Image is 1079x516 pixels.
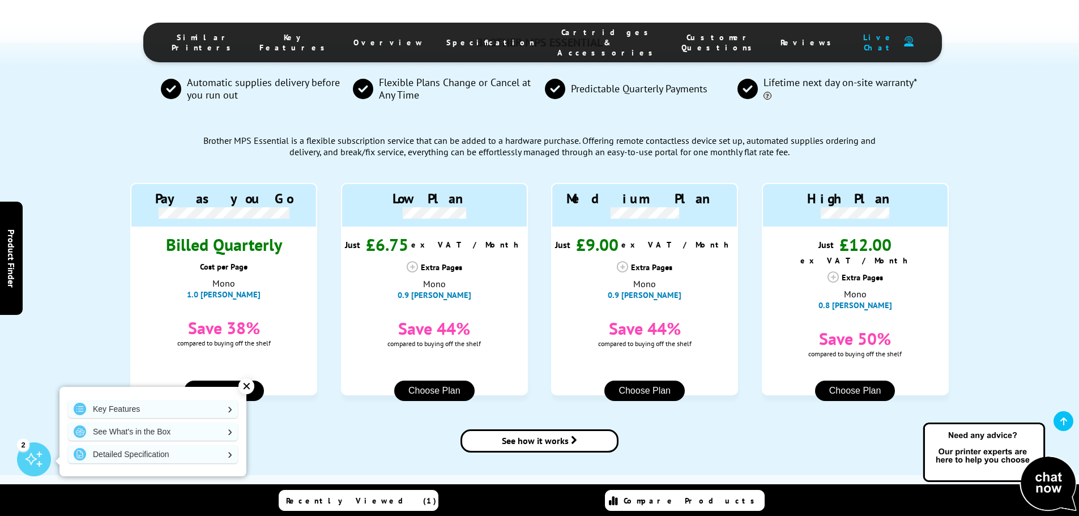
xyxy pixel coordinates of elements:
div: Cost per Page [130,261,317,272]
span: Save 50% [808,327,902,349]
span: Similar Printers [172,32,237,53]
a: brother-contract-details [460,429,619,453]
div: ✕ [238,378,254,394]
a: See What's in the Box [68,423,238,441]
span: Save 44% [598,317,692,339]
div: 2 [17,438,29,451]
span: Mono [844,288,867,300]
button: Choose Plan [604,381,685,401]
span: Mono [633,278,656,289]
img: Open Live Chat window [920,421,1079,514]
a: Compare Products [605,490,765,511]
img: user-headset-duotone.svg [904,36,914,47]
span: Compare Products [624,496,761,506]
div: Extra Pages [762,271,949,283]
div: Extra Pages [341,261,528,272]
div: Medium Plan [558,190,731,207]
span: compared to buying off the shelf [598,339,692,348]
span: Mono [212,278,235,289]
span: See how it works [502,435,569,446]
span: Just [345,239,360,250]
span: Key Features [259,32,331,53]
span: £9.00 [576,233,619,255]
span: £12.00 [839,233,892,255]
span: Product Finder [6,229,17,287]
div: Brother MPS Essential is a flexible subscription service that can be added to a hardware purchase... [203,112,876,163]
span: Billed Quarterly [166,233,282,255]
span: Recently Viewed (1) [286,496,437,506]
span: Reviews [781,37,837,48]
span: 0.9 [PERSON_NAME] [398,289,471,300]
span: 0.8 [PERSON_NAME] [818,300,892,310]
a: Detailed Specification [68,445,238,463]
div: Low Plan [348,190,521,207]
button: Choose Plan [815,381,895,401]
div: Extra Pages [551,261,738,272]
span: compared to buying off the shelf [808,349,902,358]
span: Just [555,239,570,250]
span: Specification [446,37,535,48]
span: Mono [423,278,446,289]
div: High Plan [769,190,942,207]
span: Flexible Plans Change or Cancel at Any Time [373,76,534,101]
span: Just [818,239,834,250]
span: Overview [353,37,424,48]
span: Lifetime next day on-site warranty* [758,76,918,101]
span: compared to buying off the shelf [387,339,481,348]
button: Choose Plan [394,381,475,401]
span: 0.9 [PERSON_NAME] [608,289,681,300]
a: Recently Viewed (1) [279,490,438,511]
span: 1.0 [PERSON_NAME] [187,289,261,300]
span: Save 44% [387,317,481,339]
span: Live Chat [860,32,898,53]
div: Pay as you Go [137,190,310,207]
span: Customer Questions [681,32,758,53]
span: Automatic supplies delivery before you run out [181,76,342,101]
a: Key Features [68,400,238,418]
span: ex VAT / Month [411,240,524,250]
span: ex VAT / Month [800,255,913,266]
span: Save 38% [177,317,271,339]
span: £6.75 [366,233,408,255]
span: compared to buying off the shelf [177,339,271,347]
span: Predictable Quarterly Payments [565,83,707,95]
span: ex VAT / Month [621,240,734,250]
span: Cartridges & Accessories [557,27,659,58]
